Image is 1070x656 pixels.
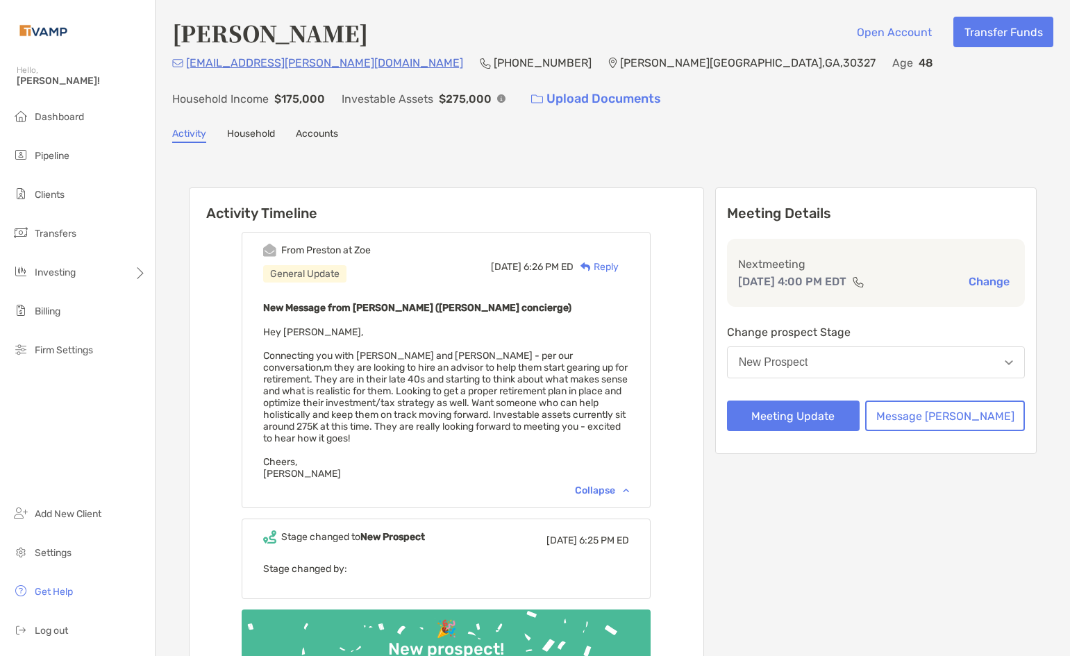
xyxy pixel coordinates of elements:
b: New Message from [PERSON_NAME] ([PERSON_NAME] concierge) [263,302,571,314]
span: Settings [35,547,72,559]
button: Transfer Funds [953,17,1053,47]
img: Event icon [263,530,276,544]
p: 48 [919,54,933,72]
div: New Prospect [739,356,808,369]
span: [PERSON_NAME]! [17,75,147,87]
button: Meeting Update [727,401,860,431]
img: button icon [531,94,543,104]
img: communication type [852,276,864,287]
span: Add New Client [35,508,101,520]
img: dashboard icon [12,108,29,124]
p: Change prospect Stage [727,323,1025,341]
p: Household Income [172,90,269,108]
span: Transfers [35,228,76,239]
p: Age [892,54,913,72]
p: Investable Assets [342,90,433,108]
img: Event icon [263,244,276,257]
img: firm-settings icon [12,341,29,358]
span: Dashboard [35,111,84,123]
span: Hey [PERSON_NAME], Connecting you with [PERSON_NAME] and [PERSON_NAME] - per our conversation,m t... [263,326,628,480]
img: add_new_client icon [12,505,29,521]
span: 6:26 PM ED [524,261,574,273]
div: Collapse [575,485,629,496]
h4: [PERSON_NAME] [172,17,368,49]
img: billing icon [12,302,29,319]
p: [EMAIL_ADDRESS][PERSON_NAME][DOMAIN_NAME] [186,54,463,72]
a: Upload Documents [522,84,670,114]
span: [DATE] [546,535,577,546]
h6: Activity Timeline [190,188,703,221]
img: settings icon [12,544,29,560]
b: New Prospect [360,531,425,543]
span: Clients [35,189,65,201]
p: $175,000 [274,90,325,108]
img: Open dropdown arrow [1005,360,1013,365]
div: From Preston at Zoe [281,244,371,256]
img: get-help icon [12,582,29,599]
img: Info Icon [497,94,505,103]
p: [PHONE_NUMBER] [494,54,592,72]
img: transfers icon [12,224,29,241]
img: investing icon [12,263,29,280]
img: Reply icon [580,262,591,271]
img: Location Icon [608,58,617,69]
button: New Prospect [727,346,1025,378]
a: Activity [172,128,206,143]
div: Stage changed to [281,531,425,543]
p: Meeting Details [727,205,1025,222]
span: Get Help [35,586,73,598]
img: clients icon [12,185,29,202]
img: pipeline icon [12,146,29,163]
p: [PERSON_NAME][GEOGRAPHIC_DATA] , GA , 30327 [620,54,876,72]
button: Message [PERSON_NAME] [865,401,1025,431]
span: [DATE] [491,261,521,273]
div: 🎉 [430,619,462,639]
img: Chevron icon [623,488,629,492]
span: Billing [35,305,60,317]
img: logout icon [12,621,29,638]
div: Reply [574,260,619,274]
a: Household [227,128,275,143]
p: $275,000 [439,90,492,108]
span: Firm Settings [35,344,93,356]
img: Phone Icon [480,58,491,69]
button: Open Account [846,17,942,47]
span: Pipeline [35,150,69,162]
img: Zoe Logo [17,6,70,56]
p: Next meeting [738,255,1014,273]
img: Email Icon [172,59,183,67]
p: Stage changed by: [263,560,629,578]
span: Log out [35,625,68,637]
div: General Update [263,265,346,283]
span: 6:25 PM ED [579,535,629,546]
button: Change [964,274,1014,289]
a: Accounts [296,128,338,143]
p: [DATE] 4:00 PM EDT [738,273,846,290]
span: Investing [35,267,76,278]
